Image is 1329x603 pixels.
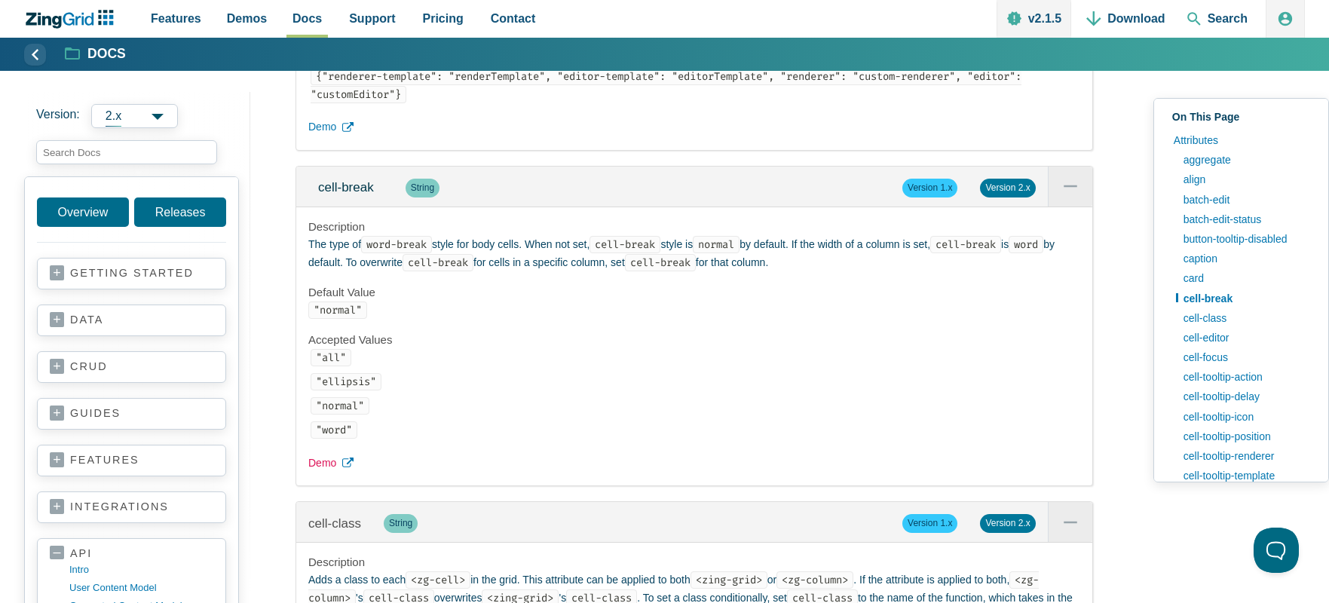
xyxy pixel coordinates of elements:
[1176,210,1316,229] a: batch-edit-status
[1176,387,1316,406] a: cell-tooltip-delay
[308,118,1080,136] a: Demo
[1009,236,1043,253] code: word
[308,555,1080,570] h4: Description
[625,254,696,271] code: cell-break
[308,455,1080,473] a: Demo
[69,561,213,579] a: intro
[299,112,374,196] a: cell-break
[902,514,957,532] span: Version 1.x
[308,118,336,136] span: Demo
[776,571,853,589] code: <zg-column>
[930,236,1001,253] code: cell-break
[902,179,957,197] span: Version 1.x
[24,10,121,29] a: ZingChart Logo. Click to return to the homepage
[308,301,367,319] code: "normal"
[308,236,1080,272] p: The type of style for body cells. When not set, style is by default. If the width of a column is ...
[691,571,767,589] code: <zing-grid>
[227,8,267,29] span: Demos
[318,180,374,194] span: cell-break
[308,332,1080,347] h4: Accepted Values
[589,236,660,253] code: cell-break
[50,546,213,561] a: api
[308,285,1080,300] h4: Default Value
[1254,528,1299,573] iframe: Help Scout Beacon - Open
[1176,328,1316,347] a: cell-editor
[1176,170,1316,189] a: align
[87,47,126,61] strong: Docs
[50,406,213,421] a: guides
[50,360,213,375] a: crud
[1176,289,1316,308] a: cell-break
[311,349,351,366] code: "all"
[980,179,1035,197] span: Version 2.x
[403,254,473,271] code: cell-break
[406,179,439,197] span: String
[1176,150,1316,170] a: aggregate
[1176,446,1316,466] a: cell-tooltip-renderer
[1176,229,1316,249] a: button-tooltip-disabled
[1176,407,1316,427] a: cell-tooltip-icon
[69,579,213,597] a: user content model
[36,104,238,128] label: Versions
[50,313,213,328] a: data
[1176,249,1316,268] a: caption
[1176,308,1316,328] a: cell-class
[361,236,432,253] code: word-break
[311,397,369,415] code: "normal"
[311,421,357,439] code: "word"
[1176,466,1316,485] a: cell-tooltip-template
[151,8,201,29] span: Features
[1176,190,1316,210] a: batch-edit
[980,514,1035,532] span: Version 2.x
[1176,427,1316,446] a: cell-tooltip-position
[384,514,418,532] span: String
[491,8,536,29] span: Contact
[311,68,1021,103] code: {"renderer-template": "renderTemplate", "editor-template": "editorTemplate", "renderer": "custom-...
[311,373,381,390] code: "ellipsis"
[37,197,129,227] a: Overview
[423,8,464,29] span: Pricing
[66,45,126,63] a: Docs
[308,219,1080,234] h4: Description
[308,455,336,473] span: Demo
[1176,268,1316,288] a: card
[134,197,226,227] a: Releases
[693,236,740,253] code: normal
[50,266,213,281] a: getting started
[406,571,470,589] code: <zg-cell>
[50,453,213,468] a: features
[1176,367,1316,387] a: cell-tooltip-action
[1166,130,1316,150] a: Attributes
[308,516,361,531] a: cell-class
[36,104,80,128] span: Version:
[349,8,395,29] span: Support
[292,8,322,29] span: Docs
[1176,347,1316,367] a: cell-focus
[36,140,217,164] input: search input
[50,500,213,515] a: integrations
